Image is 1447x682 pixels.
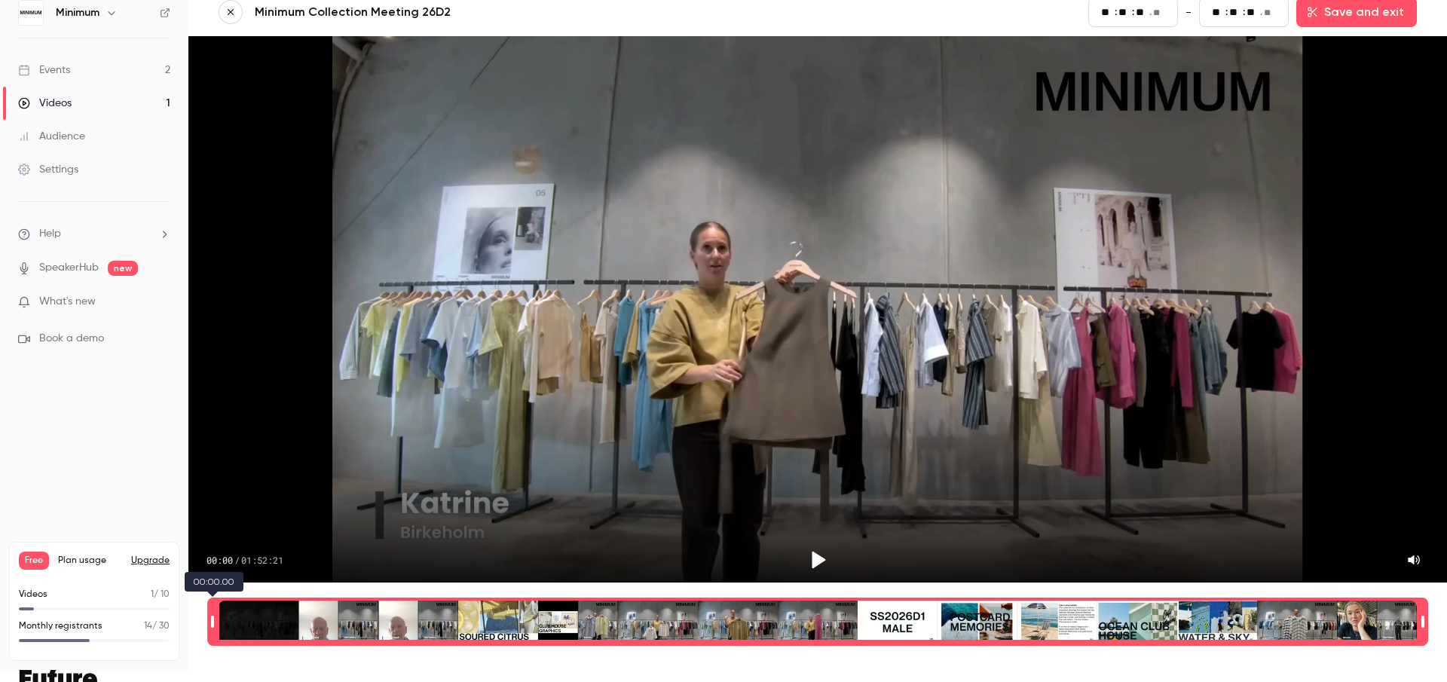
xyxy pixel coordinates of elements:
[58,555,122,567] span: Plan usage
[152,295,170,309] iframe: Noticeable Trigger
[1136,4,1148,20] input: seconds
[18,162,78,177] div: Settings
[207,599,218,644] div: Time range seconds start time
[1229,4,1241,20] input: minutes
[255,3,616,21] a: Minimum Collection Meeting 26D2
[19,619,102,633] p: Monthly registrants
[1101,4,1113,20] input: hours
[18,63,70,78] div: Events
[131,555,170,567] button: Upgrade
[1264,5,1276,21] input: milliseconds
[1149,5,1152,20] span: .
[39,226,61,242] span: Help
[800,542,836,578] button: Play
[18,96,72,111] div: Videos
[1399,545,1429,575] button: Mute
[108,261,138,276] span: new
[1132,5,1134,20] span: :
[19,552,49,570] span: Free
[151,588,170,601] p: / 10
[151,590,154,599] span: 1
[219,601,1417,643] div: Time range selector
[39,331,104,347] span: Book a demo
[234,554,240,566] span: /
[206,554,233,566] span: 00:00
[1243,5,1245,20] span: :
[1115,5,1117,20] span: :
[1185,3,1192,21] span: -
[1153,5,1165,21] input: milliseconds
[1418,599,1428,644] div: Time range seconds end time
[18,129,85,144] div: Audience
[18,226,170,242] li: help-dropdown-opener
[1212,4,1224,20] input: hours
[1260,5,1262,20] span: .
[1247,4,1259,20] input: seconds
[19,588,47,601] p: Videos
[241,554,283,566] span: 01:52:21
[56,5,99,20] h6: Minimum
[144,619,170,633] p: / 30
[1118,4,1130,20] input: minutes
[39,260,99,276] a: SpeakerHub
[19,1,43,25] img: Minimum
[1225,5,1228,20] span: :
[144,622,152,631] span: 14
[188,36,1447,583] section: Video player
[206,554,283,566] div: 00:00
[39,294,96,310] span: What's new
